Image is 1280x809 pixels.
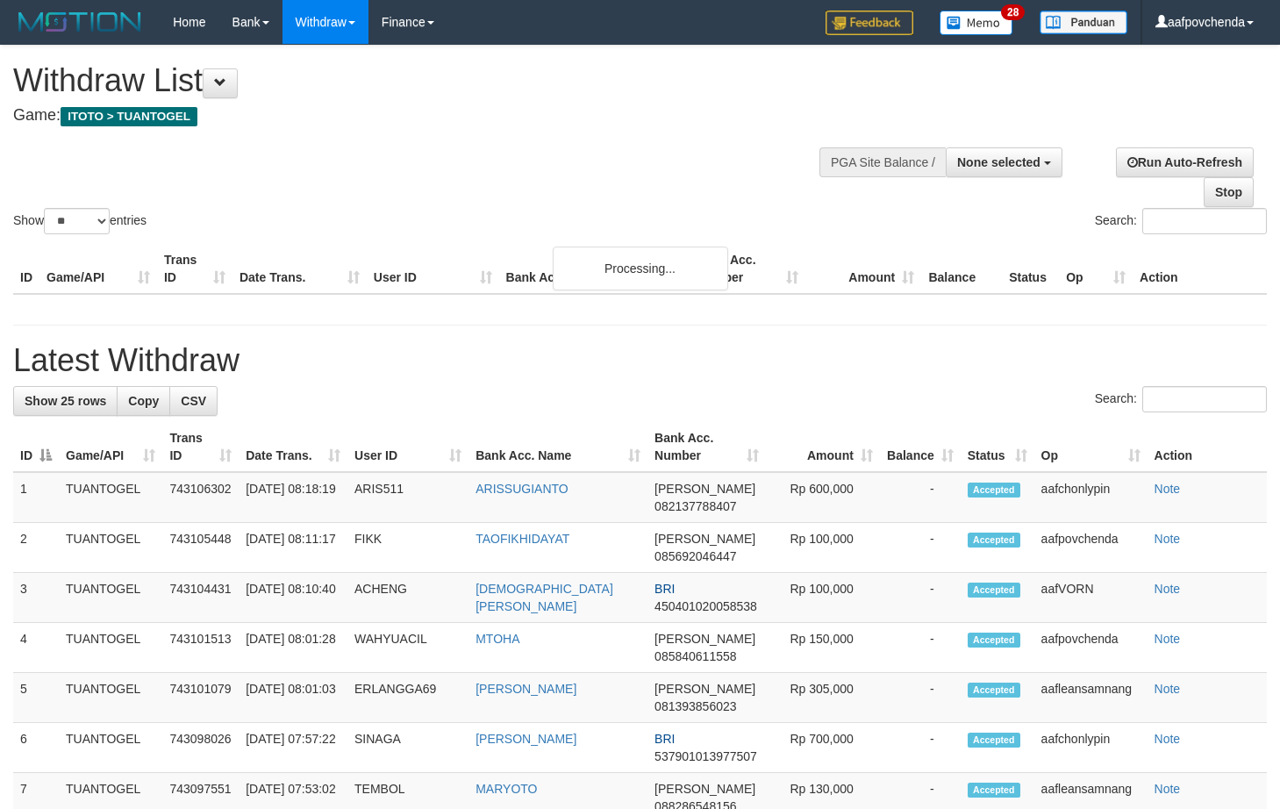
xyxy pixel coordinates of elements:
[476,682,576,696] a: [PERSON_NAME]
[61,107,197,126] span: ITOTO > TUANTOGEL
[826,11,913,35] img: Feedback.jpg
[13,723,59,773] td: 6
[169,386,218,416] a: CSV
[968,733,1020,748] span: Accepted
[819,147,946,177] div: PGA Site Balance /
[1095,386,1267,412] label: Search:
[1142,208,1267,234] input: Search:
[654,649,736,663] span: Copy 085840611558 to clipboard
[232,244,367,294] th: Date Trans.
[59,723,162,773] td: TUANTOGEL
[654,732,675,746] span: BRI
[59,472,162,523] td: TUANTOGEL
[239,523,347,573] td: [DATE] 08:11:17
[128,394,159,408] span: Copy
[654,532,755,546] span: [PERSON_NAME]
[766,422,880,472] th: Amount: activate to sort column ascending
[968,783,1020,798] span: Accepted
[766,472,880,523] td: Rp 600,000
[968,633,1020,648] span: Accepted
[1034,523,1148,573] td: aafpovchenda
[654,499,736,513] span: Copy 082137788407 to clipboard
[880,623,961,673] td: -
[13,63,836,98] h1: Withdraw List
[766,573,880,623] td: Rp 100,000
[239,422,347,472] th: Date Trans.: activate to sort column ascending
[654,782,755,796] span: [PERSON_NAME]
[766,673,880,723] td: Rp 305,000
[59,623,162,673] td: TUANTOGEL
[946,147,1062,177] button: None selected
[239,623,347,673] td: [DATE] 08:01:28
[499,244,690,294] th: Bank Acc. Name
[1148,422,1267,472] th: Action
[766,523,880,573] td: Rp 100,000
[1034,422,1148,472] th: Op: activate to sort column ascending
[59,523,162,573] td: TUANTOGEL
[39,244,157,294] th: Game/API
[13,573,59,623] td: 3
[690,244,805,294] th: Bank Acc. Number
[468,422,647,472] th: Bank Acc. Name: activate to sort column ascending
[766,623,880,673] td: Rp 150,000
[367,244,499,294] th: User ID
[1155,782,1181,796] a: Note
[654,682,755,696] span: [PERSON_NAME]
[880,422,961,472] th: Balance: activate to sort column ascending
[1001,4,1025,20] span: 28
[880,673,961,723] td: -
[1034,673,1148,723] td: aafleansamnang
[476,732,576,746] a: [PERSON_NAME]
[59,573,162,623] td: TUANTOGEL
[13,343,1267,378] h1: Latest Withdraw
[766,723,880,773] td: Rp 700,000
[654,699,736,713] span: Copy 081393856023 to clipboard
[1040,11,1127,34] img: panduan.png
[921,244,1002,294] th: Balance
[1034,623,1148,673] td: aafpovchenda
[1155,532,1181,546] a: Note
[476,782,537,796] a: MARYOTO
[1059,244,1133,294] th: Op
[347,623,468,673] td: WAHYUACIL
[1116,147,1254,177] a: Run Auto-Refresh
[1155,682,1181,696] a: Note
[1034,723,1148,773] td: aafchonlypin
[476,532,569,546] a: TAOFIKHIDAYAT
[1155,732,1181,746] a: Note
[13,107,836,125] h4: Game:
[117,386,170,416] a: Copy
[59,673,162,723] td: TUANTOGEL
[476,482,568,496] a: ARISSUGIANTO
[654,599,757,613] span: Copy 450401020058538 to clipboard
[1002,244,1059,294] th: Status
[13,422,59,472] th: ID: activate to sort column descending
[239,723,347,773] td: [DATE] 07:57:22
[940,11,1013,35] img: Button%20Memo.svg
[957,155,1040,169] span: None selected
[44,208,110,234] select: Showentries
[968,533,1020,548] span: Accepted
[25,394,106,408] span: Show 25 rows
[347,573,468,623] td: ACHENG
[13,9,147,35] img: MOTION_logo.png
[162,723,239,773] td: 743098026
[961,422,1034,472] th: Status: activate to sort column ascending
[239,673,347,723] td: [DATE] 08:01:03
[1155,582,1181,596] a: Note
[476,582,613,613] a: [DEMOGRAPHIC_DATA][PERSON_NAME]
[13,523,59,573] td: 2
[1095,208,1267,234] label: Search:
[162,673,239,723] td: 743101079
[347,523,468,573] td: FIKK
[13,623,59,673] td: 4
[1133,244,1267,294] th: Action
[553,247,728,290] div: Processing...
[1034,573,1148,623] td: aafVORN
[181,394,206,408] span: CSV
[654,749,757,763] span: Copy 537901013977507 to clipboard
[1155,632,1181,646] a: Note
[13,472,59,523] td: 1
[1034,472,1148,523] td: aafchonlypin
[880,573,961,623] td: -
